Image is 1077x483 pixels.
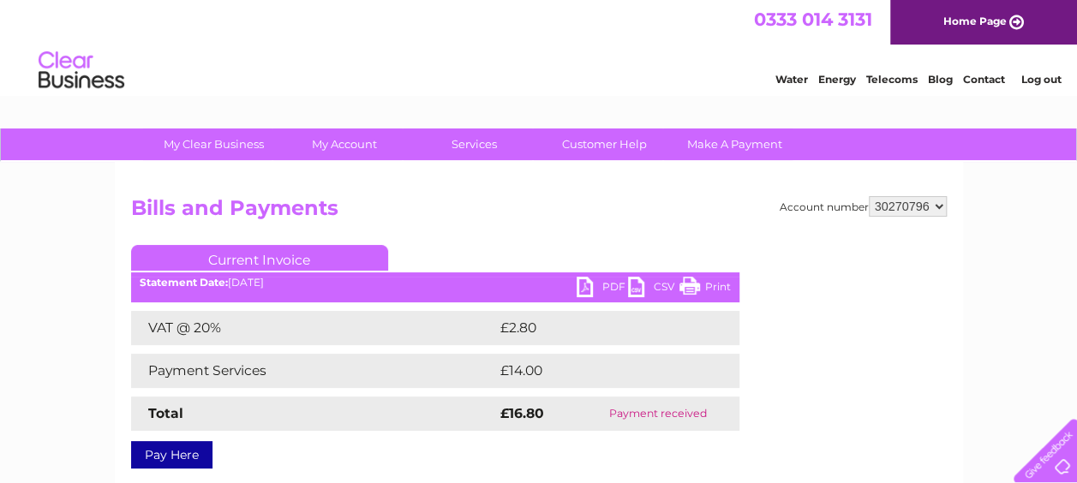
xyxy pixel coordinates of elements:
a: Log out [1020,73,1061,86]
div: Clear Business is a trading name of Verastar Limited (registered in [GEOGRAPHIC_DATA] No. 3667643... [135,9,944,83]
h2: Bills and Payments [131,196,947,229]
a: 0333 014 3131 [754,9,872,30]
a: Energy [818,73,856,86]
b: Statement Date: [140,276,228,289]
a: Telecoms [866,73,918,86]
td: £2.80 [496,311,700,345]
a: My Clear Business [143,128,284,160]
td: Payment Services [131,354,496,388]
a: Make A Payment [664,128,805,160]
a: CSV [628,277,679,301]
a: Print [679,277,731,301]
td: Payment received [576,397,739,431]
div: Account number [780,196,947,217]
a: PDF [577,277,628,301]
strong: Total [148,405,183,421]
a: Current Invoice [131,245,388,271]
a: Customer Help [534,128,675,160]
strong: £16.80 [500,405,544,421]
div: [DATE] [131,277,739,289]
a: My Account [273,128,415,160]
a: Services [404,128,545,160]
td: VAT @ 20% [131,311,496,345]
td: £14.00 [496,354,704,388]
a: Pay Here [131,441,212,468]
a: Blog [928,73,953,86]
a: Contact [963,73,1005,86]
img: logo.png [38,45,125,97]
a: Water [775,73,808,86]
